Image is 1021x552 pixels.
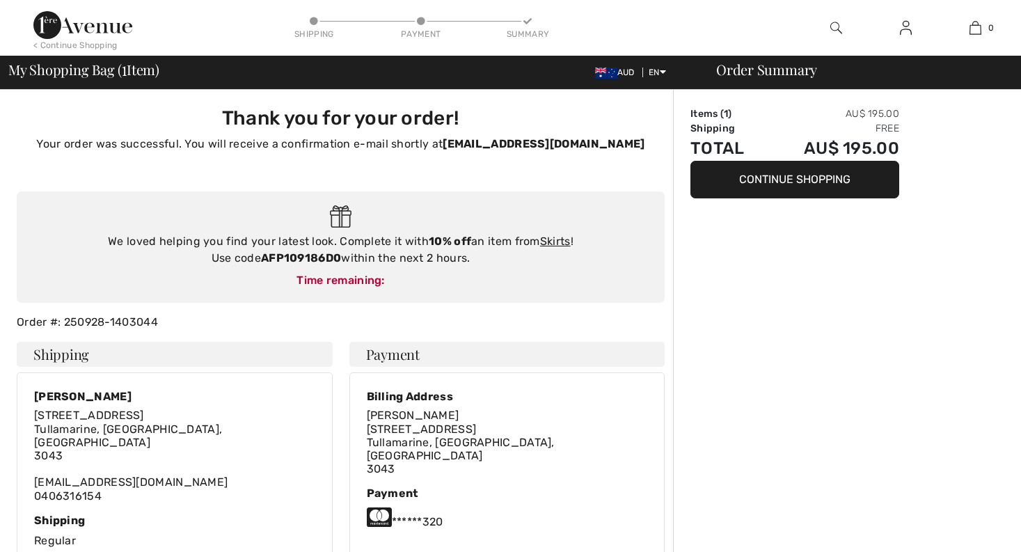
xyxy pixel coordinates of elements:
[25,136,656,152] p: Your order was successful. You will receive a confirmation e-mail shortly at
[367,390,648,403] div: Billing Address
[766,121,899,136] td: Free
[34,409,222,462] span: [STREET_ADDRESS] Tullamarine, [GEOGRAPHIC_DATA], [GEOGRAPHIC_DATA] 3043
[31,233,651,267] div: We loved helping you find your latest look. Complete it with an item from ! Use code within the n...
[830,19,842,36] img: search the website
[724,108,728,120] span: 1
[17,342,333,367] h4: Shipping
[349,342,665,367] h4: Payment
[941,19,1009,36] a: 0
[400,28,442,40] div: Payment
[699,63,1013,77] div: Order Summary
[988,22,994,34] span: 0
[34,514,315,549] div: Regular
[122,59,127,77] span: 1
[766,136,899,161] td: AU$ 195.00
[690,121,766,136] td: Shipping
[429,235,471,248] strong: 10% off
[690,161,899,198] button: Continue Shopping
[34,409,315,502] div: [EMAIL_ADDRESS][DOMAIN_NAME] 0406316154
[33,11,132,39] img: 1ère Avenue
[31,272,651,289] div: Time remaining:
[595,68,617,79] img: Australian Dollar
[540,235,571,248] a: Skirts
[690,107,766,121] td: Items ( )
[34,390,315,403] div: [PERSON_NAME]
[367,409,459,422] span: [PERSON_NAME]
[8,63,159,77] span: My Shopping Bag ( Item)
[507,28,548,40] div: Summary
[969,19,981,36] img: My Bag
[330,205,351,228] img: Gift.svg
[889,19,923,37] a: Sign In
[443,137,644,150] strong: [EMAIL_ADDRESS][DOMAIN_NAME]
[261,251,341,265] strong: AFP109186D0
[33,39,118,52] div: < Continue Shopping
[25,107,656,130] h3: Thank you for your order!
[293,28,335,40] div: Shipping
[900,19,912,36] img: My Info
[766,107,899,121] td: AU$ 195.00
[34,514,315,527] div: Shipping
[595,68,640,77] span: AUD
[690,136,766,161] td: Total
[649,68,666,77] span: EN
[367,487,648,500] div: Payment
[932,510,1007,545] iframe: Opens a widget where you can find more information
[8,314,673,331] div: Order #: 250928-1403044
[367,423,555,476] span: [STREET_ADDRESS] Tullamarine, [GEOGRAPHIC_DATA], [GEOGRAPHIC_DATA] 3043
